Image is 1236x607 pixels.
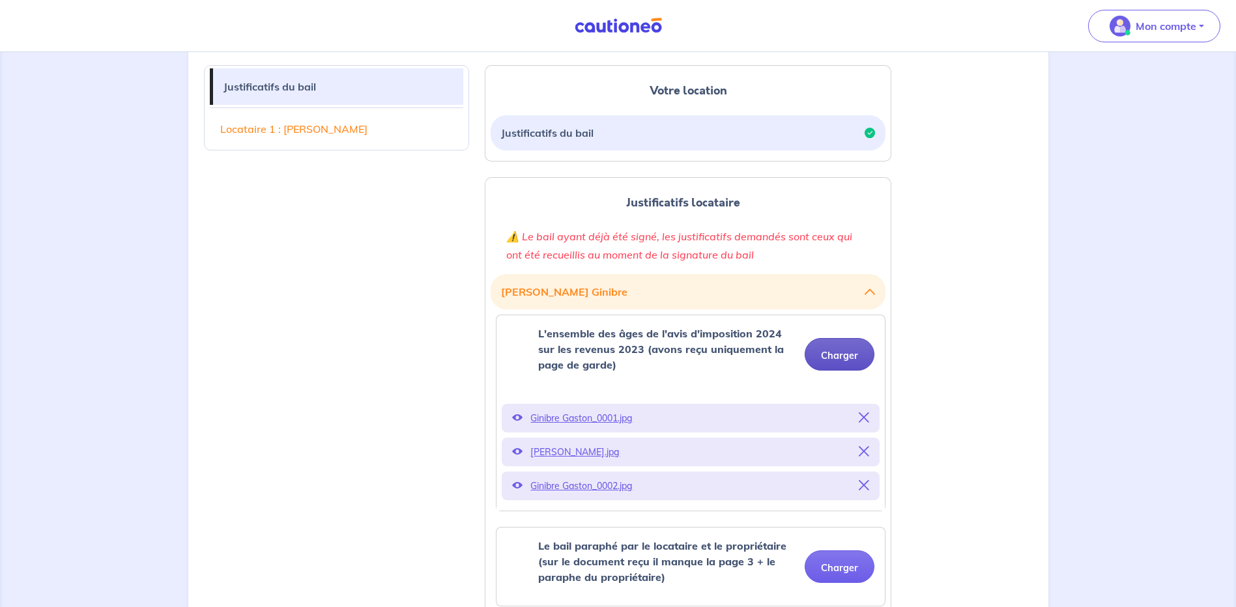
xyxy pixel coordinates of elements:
[506,230,852,261] span: ⚠️ Le bail ayant déjà été signé, les justificatifs demandés sont ceux qui ont été recueillis au m...
[859,477,869,495] button: Supprimer
[512,477,523,495] button: Voir
[859,409,869,427] button: Supprimer
[496,315,885,511] div: categoryName: lensemble-des-ages-de-lavis-dimposition-2024-sur-les-revenus-2023-avons-recu-unique...
[626,194,740,211] span: Justificatifs locataire
[501,279,875,304] button: [PERSON_NAME] Ginibre
[491,81,885,100] h2: Votre location
[1136,18,1196,34] p: Mon compte
[512,409,523,427] button: Voir
[569,18,667,34] img: Cautioneo
[530,409,851,427] p: Ginibre Gaston_0001.jpg
[530,443,851,461] p: [PERSON_NAME].jpg
[805,550,874,583] button: Charger
[213,68,464,105] a: Justificatifs du bail
[210,111,464,147] a: Locataire 1 : [PERSON_NAME]
[501,120,875,145] button: Justificatifs du bail
[805,338,874,371] button: Charger
[538,539,786,584] strong: Le bail paraphé par le locataire et le propriétaire (sur le document reçu il manque la page 3 + l...
[530,477,851,495] p: Ginibre Gaston_0002.jpg
[512,443,523,461] button: Voir
[496,527,885,606] div: categoryName: le-bail-paraphe-par-le-locataire-et-le-proprietaire-sur-le-document-recu-il-manque-...
[859,443,869,461] button: Supprimer
[538,327,784,371] strong: L'ensemble des âges de l'avis d'imposition 2024 sur les revenus 2023 (avons reçu uniquement la pa...
[1088,10,1220,42] button: illu_account_valid_menu.svgMon compte
[1110,16,1130,36] img: illu_account_valid_menu.svg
